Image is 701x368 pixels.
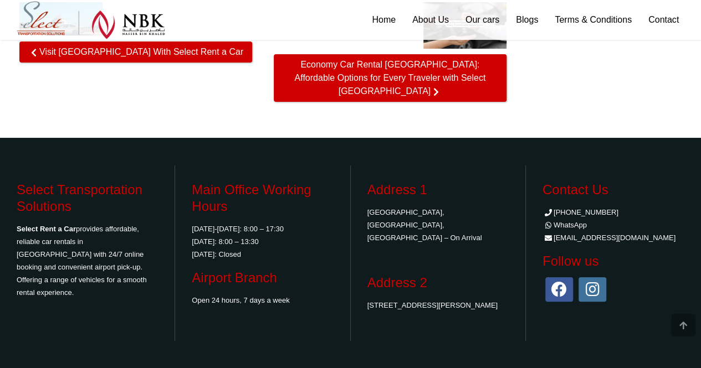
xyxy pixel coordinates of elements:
h3: Select Transportation Solutions [17,182,158,215]
p: Open 24 hours, 7 days a week [192,294,333,307]
a: Economy Car Rental Qatar: Affordable Options for Every Traveler with Select QatarEconomy Car Rent... [274,2,507,102]
img: Select Rent a Car [17,1,165,39]
h3: Follow us [543,253,684,269]
h3: Main Office Working Hours [192,182,333,215]
span: Economy Car Rental [GEOGRAPHIC_DATA]: Affordable Options for Every Traveler with Select [GEOGRAPH... [274,54,507,102]
a: [GEOGRAPHIC_DATA], [GEOGRAPHIC_DATA], [GEOGRAPHIC_DATA] – On Arrival [367,208,482,242]
span: Visit [GEOGRAPHIC_DATA] With Select Rent a Car [19,42,252,63]
a: [PHONE_NUMBER] [543,208,618,216]
li: [EMAIL_ADDRESS][DOMAIN_NAME] [543,231,684,244]
h3: Address 1 [367,182,509,198]
h3: Contact Us [543,182,684,198]
p: provides affordable, reliable car rentals in [GEOGRAPHIC_DATA] with 24/7 online booking and conve... [17,222,158,299]
h3: Address 2 [367,274,509,291]
a: [STREET_ADDRESS][PERSON_NAME] [367,301,498,309]
div: Go to top [671,314,695,336]
h3: Airport Branch [192,269,333,286]
p: [DATE]-[DATE]: 8:00 – 17:30 [DATE]: 8:00 – 13:30 [DATE]: Closed [192,222,333,261]
a: WhatsApp [543,221,587,229]
strong: Select Rent a Car [17,225,76,233]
